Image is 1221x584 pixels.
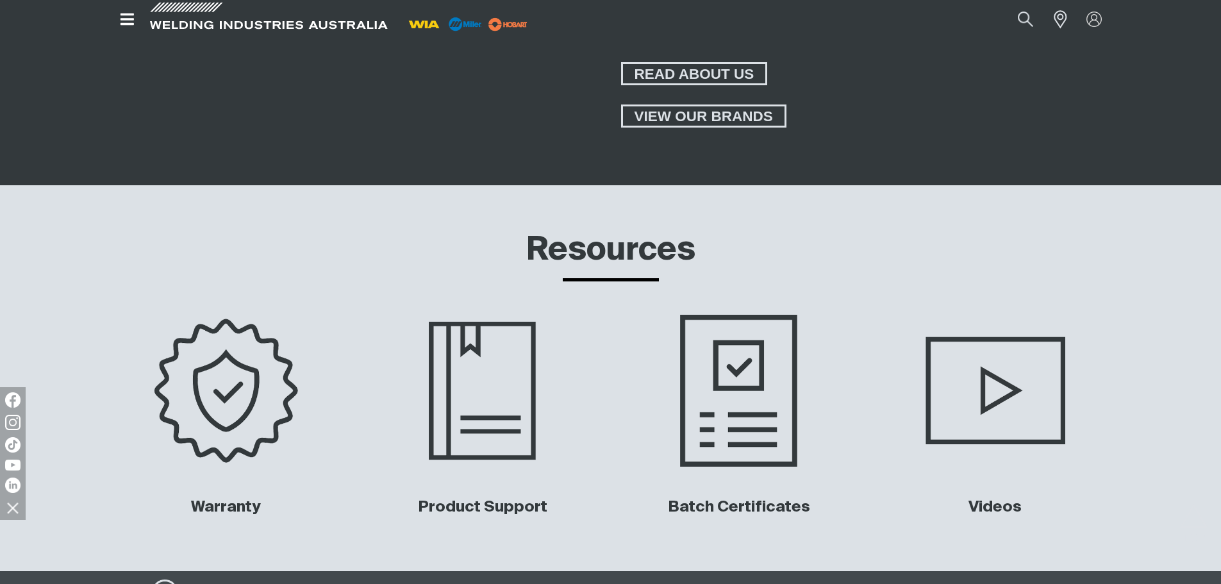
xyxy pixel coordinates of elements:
a: Batch Certificates [621,312,857,469]
a: Resources [526,235,695,267]
a: miller [485,19,531,29]
button: Search products [1004,5,1047,34]
img: TikTok [5,437,21,453]
img: YouTube [5,460,21,471]
img: Warranty [108,312,344,469]
span: READ ABOUT US [623,62,766,85]
a: VIEW OUR BRANDS [621,104,786,128]
a: Batch Certificates [668,499,810,515]
img: LinkedIn [5,478,21,493]
input: Product name or item number... [987,5,1047,34]
img: Batch Certificates [609,304,868,477]
img: Product Support [365,312,601,469]
a: READ ABOUT US [621,62,768,85]
img: hide socials [2,497,24,519]
img: miller [485,15,531,34]
a: Videos [968,499,1022,515]
a: Product Support [418,499,547,515]
img: Videos [877,312,1113,469]
button: Scroll to top [1179,504,1208,533]
img: Instagram [5,415,21,430]
span: VIEW OUR BRANDS [623,104,785,128]
a: Warranty [191,499,261,515]
img: Facebook [5,392,21,408]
